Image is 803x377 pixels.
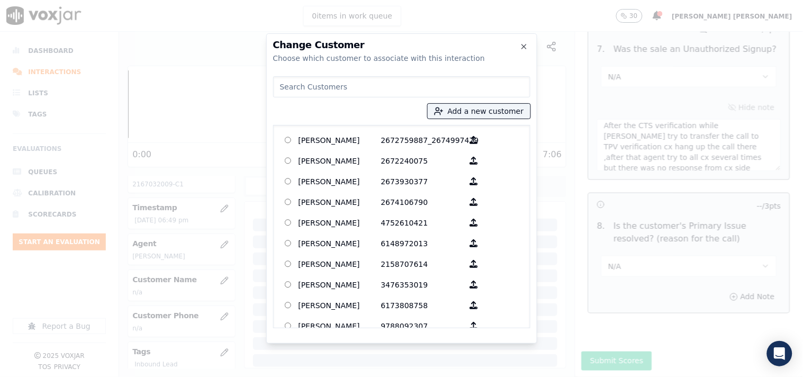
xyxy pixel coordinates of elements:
button: [PERSON_NAME] 6148972013 [464,235,484,252]
button: [PERSON_NAME] 4752610421 [464,214,484,231]
p: 6173808758 [381,297,464,313]
input: [PERSON_NAME] 9788092307 [285,322,292,329]
div: Choose which customer to associate with this interaction [273,53,530,64]
input: [PERSON_NAME] 3476353019 [285,281,292,288]
p: 2673930377 [381,173,464,190]
button: [PERSON_NAME] 6173808758 [464,297,484,313]
p: 2672240075 [381,152,464,169]
input: [PERSON_NAME] 2672759887_2674997479 [285,137,292,143]
input: [PERSON_NAME] 6148972013 [285,240,292,247]
p: [PERSON_NAME] [299,152,381,169]
input: [PERSON_NAME] 2672240075 [285,157,292,164]
p: [PERSON_NAME] [299,318,381,334]
input: [PERSON_NAME] 2158707614 [285,261,292,267]
p: [PERSON_NAME] [299,173,381,190]
p: 3476353019 [381,276,464,293]
p: 2672759887_2674997479 [381,132,464,148]
button: [PERSON_NAME] 2672759887_2674997479 [464,132,484,148]
input: [PERSON_NAME] 6173808758 [285,302,292,309]
input: [PERSON_NAME] 4752610421 [285,219,292,226]
input: [PERSON_NAME] 2674106790 [285,199,292,205]
p: 2674106790 [381,194,464,210]
p: [PERSON_NAME] [299,276,381,293]
button: [PERSON_NAME] 3476353019 [464,276,484,293]
button: [PERSON_NAME] 9788092307 [464,318,484,334]
p: 2158707614 [381,256,464,272]
p: [PERSON_NAME] [299,214,381,231]
input: [PERSON_NAME] 2673930377 [285,178,292,185]
div: Open Intercom Messenger [767,341,792,366]
p: 6148972013 [381,235,464,252]
h2: Change Customer [273,40,530,50]
button: Add a new customer [428,104,530,119]
button: [PERSON_NAME] 2674106790 [464,194,484,210]
p: [PERSON_NAME] [299,235,381,252]
p: [PERSON_NAME] [299,256,381,272]
p: 9788092307 [381,318,464,334]
p: [PERSON_NAME] [299,297,381,313]
button: [PERSON_NAME] 2673930377 [464,173,484,190]
button: [PERSON_NAME] 2672240075 [464,152,484,169]
input: Search Customers [273,76,530,97]
p: [PERSON_NAME] [299,194,381,210]
p: 4752610421 [381,214,464,231]
p: [PERSON_NAME] [299,132,381,148]
button: [PERSON_NAME] 2158707614 [464,256,484,272]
